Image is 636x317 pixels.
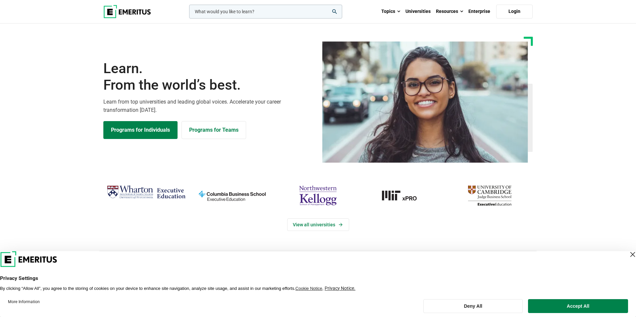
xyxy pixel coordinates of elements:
[103,121,178,139] a: Explore Programs
[192,183,272,208] img: columbia-business-school
[496,5,533,19] a: Login
[107,183,186,202] img: Wharton Executive Education
[364,183,444,208] a: MIT-xPRO
[450,183,529,208] img: cambridge-judge-business-school
[182,121,246,139] a: Explore for Business
[278,183,357,208] img: northwestern-kellogg
[322,41,528,163] img: Learn from the world's best
[103,98,314,114] p: Learn from top universities and leading global voices. Accelerate your career transformation [DATE].
[103,60,314,94] h1: Learn.
[103,77,314,93] span: From the world’s best.
[287,218,349,231] a: View Universities
[189,5,342,19] input: woocommerce-product-search-field-0
[364,183,444,208] img: MIT xPRO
